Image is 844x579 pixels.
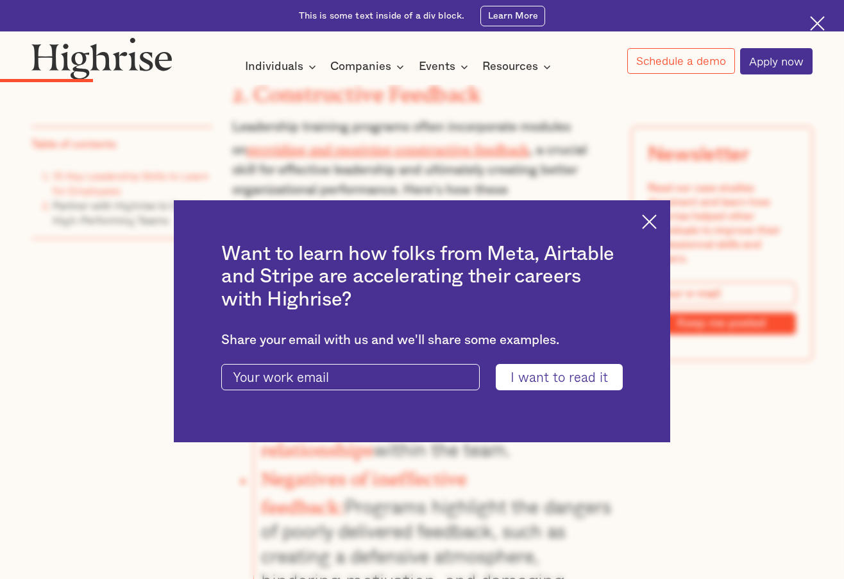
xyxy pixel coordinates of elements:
[221,243,622,311] h2: Want to learn how folks from Meta, Airtable and Stripe are accelerating their careers with Highrise?
[221,333,622,348] div: Share your email with us and we'll share some examples.
[221,364,480,390] input: Your work email
[496,364,622,390] input: I want to read it
[740,48,813,74] a: Apply now
[299,10,465,22] div: This is some text inside of a div block.
[480,6,545,26] a: Learn More
[245,59,303,74] div: Individuals
[419,59,472,74] div: Events
[642,214,657,229] img: Cross icon
[482,59,555,74] div: Resources
[482,59,538,74] div: Resources
[31,37,173,80] img: Highrise logo
[221,364,622,390] form: current-ascender-blog-article-modal-form
[627,48,735,74] a: Schedule a demo
[330,59,391,74] div: Companies
[245,59,320,74] div: Individuals
[419,59,455,74] div: Events
[330,59,408,74] div: Companies
[810,16,825,31] img: Cross icon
